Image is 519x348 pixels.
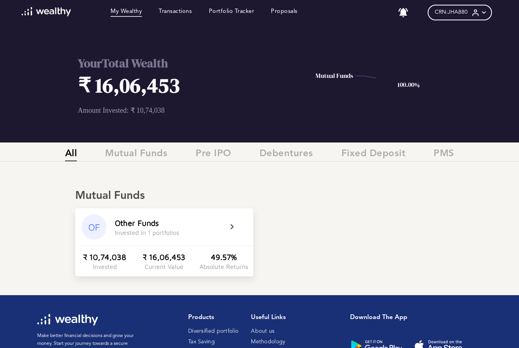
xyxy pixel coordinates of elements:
[188,314,238,321] h1: Products
[200,263,248,270] div: Absolute Returns
[78,71,298,99] h1: ₹ 16,06,453
[78,55,298,71] h2: Your Total Wealth
[209,8,254,17] a: Portfolio Tracker
[316,71,353,80] text: Mutual Funds
[65,148,77,161] span: All
[111,8,142,17] a: My Wealthy
[82,215,107,240] div: OF
[75,189,444,203] div: Mutual Funds
[341,148,406,161] span: Fixed Deposit
[434,148,454,161] span: PMS
[188,339,215,344] a: Tax Saving
[397,80,420,89] text: 100.00%
[37,314,98,326] img: wl-logo-white.svg
[188,328,238,334] a: Diversified portfolio
[145,263,183,270] div: Current Value
[251,339,285,344] a: Methodology
[211,252,237,261] div: 49.57%
[251,314,295,321] h1: Useful Links
[350,314,475,321] h1: Download the app
[115,229,179,236] div: Invested in 1 portfolios
[115,218,159,227] div: Other Funds
[159,8,192,17] a: Transactions
[251,328,274,334] a: About us
[22,7,71,16] img: wl-logo-white.svg
[435,9,468,16] span: CRN: JHA880
[93,263,117,270] div: Invested
[105,148,167,161] span: Mutual Funds
[143,252,185,261] div: ₹ 16,06,453
[271,8,298,17] a: Proposals
[196,148,231,161] span: Pre IPO
[259,148,313,161] span: Debentures
[83,252,126,261] div: ₹ 10,74,038
[78,106,298,115] p: Amount Invested: ₹ 10,74,038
